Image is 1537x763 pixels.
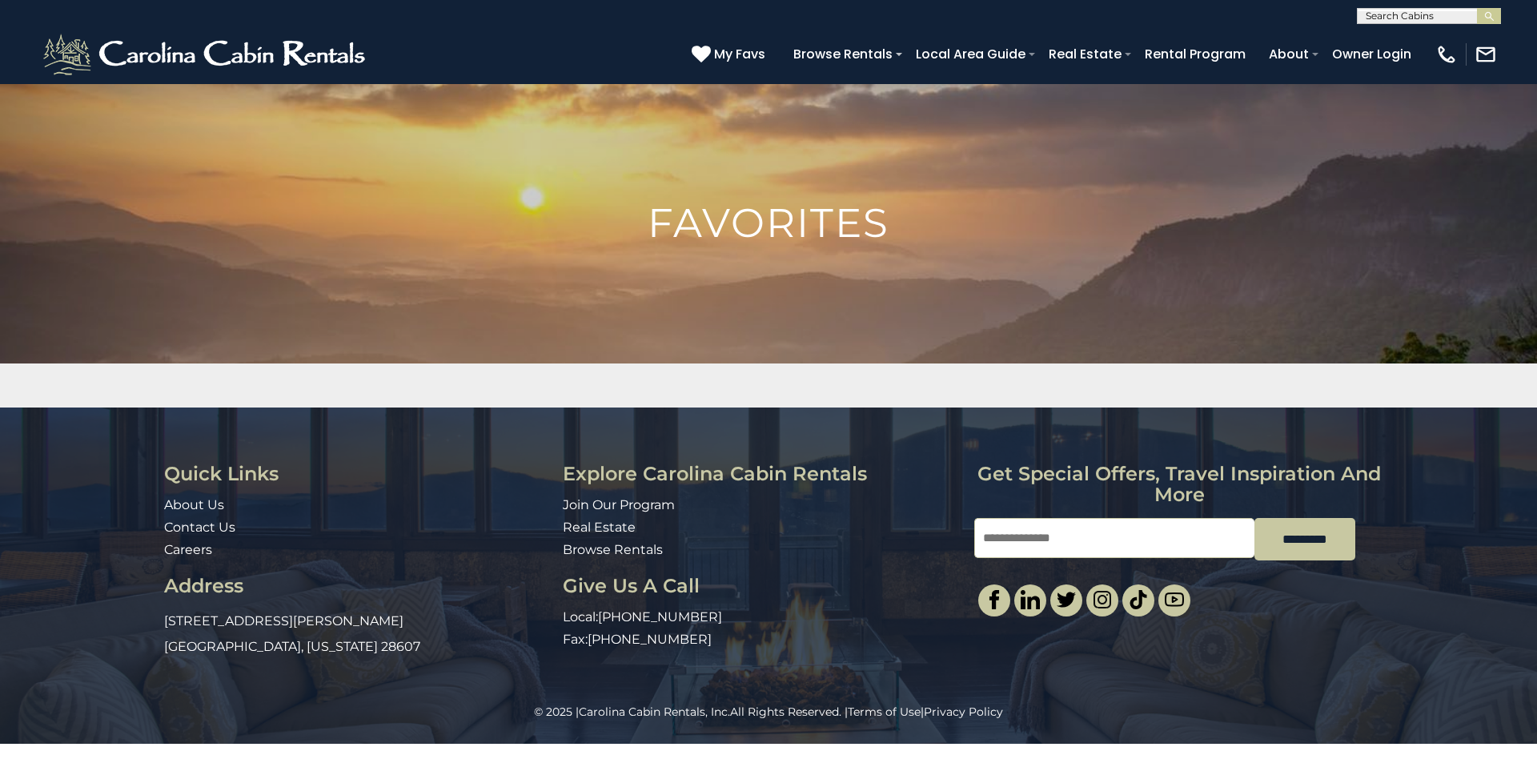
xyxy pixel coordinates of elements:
[579,705,730,719] a: Carolina Cabin Rentals, Inc.
[40,30,372,78] img: White-1-2.png
[598,609,722,624] a: [PHONE_NUMBER]
[692,44,769,65] a: My Favs
[1475,43,1497,66] img: mail-regular-white.png
[36,704,1501,720] p: All Rights Reserved. | |
[164,497,224,512] a: About Us
[924,705,1003,719] a: Privacy Policy
[563,497,675,512] a: Join Our Program
[785,40,901,68] a: Browse Rentals
[1129,590,1148,609] img: tiktok.svg
[908,40,1033,68] a: Local Area Guide
[164,542,212,557] a: Careers
[1057,590,1076,609] img: twitter-single.svg
[1093,590,1112,609] img: instagram-single.svg
[848,705,921,719] a: Terms of Use
[534,705,730,719] span: © 2025 |
[1435,43,1458,66] img: phone-regular-white.png
[563,464,961,484] h3: Explore Carolina Cabin Rentals
[164,464,551,484] h3: Quick Links
[164,576,551,596] h3: Address
[1021,590,1040,609] img: linkedin-single.svg
[1324,40,1419,68] a: Owner Login
[714,44,765,64] span: My Favs
[563,631,961,649] p: Fax:
[563,520,636,535] a: Real Estate
[563,608,961,627] p: Local:
[1137,40,1254,68] a: Rental Program
[974,464,1385,506] h3: Get special offers, travel inspiration and more
[164,608,551,660] p: [STREET_ADDRESS][PERSON_NAME] [GEOGRAPHIC_DATA], [US_STATE] 28607
[164,520,235,535] a: Contact Us
[1165,590,1184,609] img: youtube-light.svg
[563,576,961,596] h3: Give Us A Call
[563,542,663,557] a: Browse Rentals
[1261,40,1317,68] a: About
[588,632,712,647] a: [PHONE_NUMBER]
[1041,40,1130,68] a: Real Estate
[985,590,1004,609] img: facebook-single.svg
